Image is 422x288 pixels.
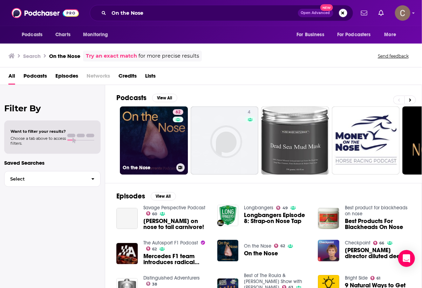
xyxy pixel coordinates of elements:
[11,129,66,134] span: Want to filter your results?
[191,106,259,175] a: 4
[116,93,177,102] a: PodcastsView All
[395,5,410,21] button: Show profile menu
[4,103,101,113] h2: Filter By
[143,205,205,211] a: Savage Perspective Podcast
[248,109,250,116] span: 4
[373,241,384,245] a: 66
[244,243,271,249] a: On the Nose
[109,7,298,19] input: Search podcasts, credits, & more...
[152,283,157,286] span: 38
[173,109,183,115] a: 62
[274,244,285,248] a: 62
[116,93,147,102] h2: Podcasts
[5,177,86,181] span: Select
[298,9,333,17] button: Open AdvancedNew
[11,136,66,146] span: Choose a tab above to access filters.
[51,28,75,41] a: Charts
[146,247,157,251] a: 62
[244,250,278,256] a: On the Nose
[276,206,288,210] a: 49
[143,240,198,246] a: The Autosport F1 Podcast
[146,211,157,216] a: 60
[377,277,381,280] span: 61
[12,6,79,20] img: Podchaser - Follow, Share and Rate Podcasts
[301,11,330,15] span: Open Advanced
[244,212,309,224] a: Longbangers Episode 8: Strap-on Nose Tap
[318,208,339,229] img: Best Products For Blackheads On Nose
[345,240,370,246] a: Checkpoint
[395,5,410,21] span: Logged in as clay.bolton
[376,53,411,59] button: Send feedback
[358,7,370,19] a: Show notifications dropdown
[395,5,410,21] img: User Profile
[152,212,157,216] span: 60
[145,70,156,85] a: Lists
[4,159,101,166] p: Saved Searches
[55,70,78,85] a: Episodes
[23,70,47,85] a: Podcasts
[345,247,410,259] span: [PERSON_NAME] director diluted deer velvet based on 'nose bleed'
[280,244,285,248] span: 62
[292,28,333,41] button: open menu
[217,240,239,261] a: On the Nose
[151,192,176,201] button: View All
[217,205,239,226] img: Longbangers Episode 8: Strap-on Nose Tap
[143,218,209,230] span: [PERSON_NAME] on nose to tail carnivore!
[78,28,117,41] button: open menu
[116,192,145,201] h2: Episodes
[8,70,15,85] a: All
[87,70,110,85] span: Networks
[17,28,52,41] button: open menu
[318,240,339,261] img: Silberhorn director diluted deer velvet based on 'nose bleed'
[244,205,273,211] a: Longbangers
[152,94,177,102] button: View All
[118,70,137,85] a: Credits
[337,30,371,40] span: For Podcasters
[123,165,173,171] h3: On the Nose
[86,52,137,60] a: Try an exact match
[138,52,199,60] span: for more precise results
[116,243,138,264] img: Mercedes F1 team introduces radical scoop vanes on nose
[83,30,108,40] span: Monitoring
[146,282,157,286] a: 38
[55,30,70,40] span: Charts
[320,4,333,11] span: New
[176,109,181,116] span: 62
[283,207,288,210] span: 49
[143,218,209,230] a: Danny Vega on nose to tail carnivore!
[90,5,353,21] div: Search podcasts, credits, & more...
[245,109,253,115] a: 4
[345,218,410,230] a: Best Products For Blackheads On Nose
[120,106,188,175] a: 62On the Nose
[384,30,396,40] span: More
[116,192,176,201] a: EpisodesView All
[143,275,200,281] a: Distinguished Adventurers
[380,28,405,41] button: open menu
[333,28,381,41] button: open menu
[297,30,324,40] span: For Business
[152,248,157,251] span: 62
[23,53,41,59] h3: Search
[398,250,415,267] div: Open Intercom Messenger
[49,53,80,59] h3: On the Nose
[376,7,387,19] a: Show notifications dropdown
[22,30,42,40] span: Podcasts
[370,276,381,280] a: 61
[345,275,368,281] a: Bright Side
[116,208,138,229] a: Danny Vega on nose to tail carnivore!
[143,253,209,265] a: Mercedes F1 team introduces radical scoop vanes on nose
